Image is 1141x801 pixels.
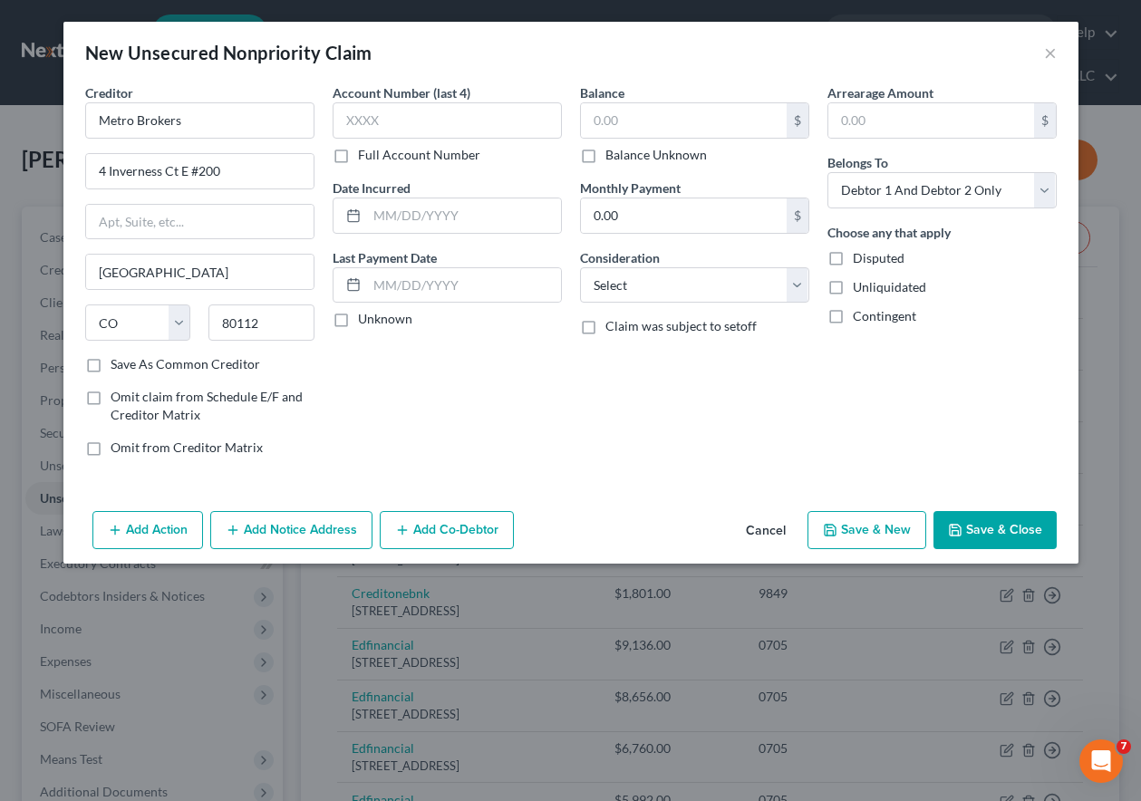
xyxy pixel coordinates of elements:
[333,248,437,267] label: Last Payment Date
[358,310,412,328] label: Unknown
[111,389,303,422] span: Omit claim from Schedule E/F and Creditor Matrix
[358,146,480,164] label: Full Account Number
[807,511,926,549] button: Save & New
[1079,739,1123,783] iframe: Intercom live chat
[580,248,660,267] label: Consideration
[86,205,314,239] input: Apt, Suite, etc...
[333,179,411,198] label: Date Incurred
[605,146,707,164] label: Balance Unknown
[86,255,314,289] input: Enter city...
[85,40,372,65] div: New Unsecured Nonpriority Claim
[580,179,681,198] label: Monthly Payment
[380,511,514,549] button: Add Co-Debtor
[828,103,1034,138] input: 0.00
[580,83,624,102] label: Balance
[581,198,787,233] input: 0.00
[933,511,1057,549] button: Save & Close
[333,102,562,139] input: XXXX
[787,103,808,138] div: $
[367,198,561,233] input: MM/DD/YYYY
[853,250,904,265] span: Disputed
[1034,103,1056,138] div: $
[111,355,260,373] label: Save As Common Creditor
[827,155,888,170] span: Belongs To
[111,439,263,455] span: Omit from Creditor Matrix
[86,154,314,188] input: Enter address...
[333,83,470,102] label: Account Number (last 4)
[853,279,926,294] span: Unliquidated
[367,268,561,303] input: MM/DD/YYYY
[853,308,916,323] span: Contingent
[85,85,133,101] span: Creditor
[1117,739,1131,754] span: 7
[731,513,800,549] button: Cancel
[85,102,314,139] input: Search creditor by name...
[581,103,787,138] input: 0.00
[210,511,372,549] button: Add Notice Address
[605,318,757,333] span: Claim was subject to setoff
[208,304,314,341] input: Enter zip...
[827,223,951,242] label: Choose any that apply
[827,83,933,102] label: Arrearage Amount
[1044,42,1057,63] button: ×
[787,198,808,233] div: $
[92,511,203,549] button: Add Action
